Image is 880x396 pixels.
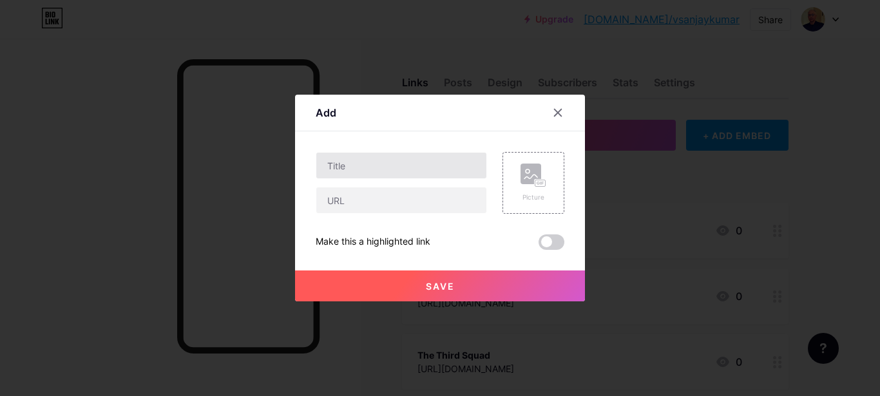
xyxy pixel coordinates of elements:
[316,187,486,213] input: URL
[426,281,455,292] span: Save
[316,105,336,120] div: Add
[521,193,546,202] div: Picture
[295,270,585,301] button: Save
[316,234,430,250] div: Make this a highlighted link
[316,153,486,178] input: Title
